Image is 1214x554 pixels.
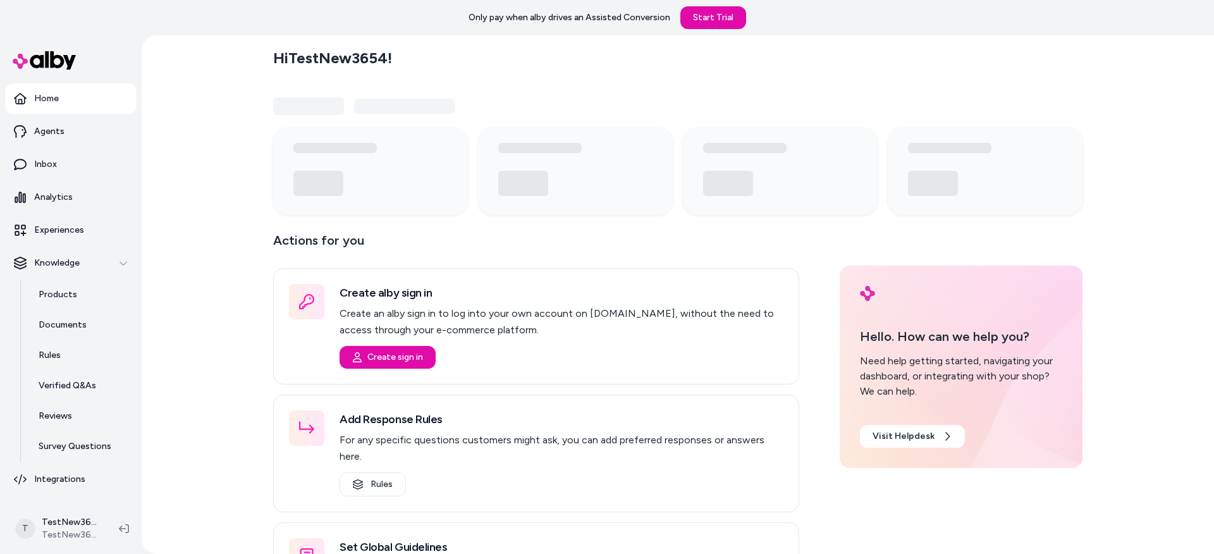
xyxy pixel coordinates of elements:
button: TTestNew3654 ShopifyTestNew3654 [8,508,109,549]
p: Products [39,288,77,301]
p: Inbox [34,158,57,171]
a: Start Trial [680,6,746,29]
p: Experiences [34,224,84,237]
a: Home [5,83,137,114]
img: alby Logo [860,286,875,301]
p: Analytics [34,191,73,204]
p: Verified Q&As [39,379,96,392]
span: TestNew3654 [42,529,99,541]
h3: Create alby sign in [340,284,783,302]
a: Reviews [26,401,137,431]
p: Survey Questions [39,440,111,453]
a: Products [26,280,137,310]
p: Only pay when alby drives an Assisted Conversion [469,11,670,24]
a: Analytics [5,182,137,212]
p: Knowledge [34,257,80,269]
button: Create sign in [340,346,436,369]
a: Experiences [5,215,137,245]
a: Visit Helpdesk [860,425,965,448]
div: Need help getting started, navigating your dashboard, or integrating with your shop? We can help. [860,354,1062,399]
a: Rules [340,472,406,496]
span: T [15,519,35,539]
p: Documents [39,319,87,331]
p: Agents [34,125,64,138]
a: Documents [26,310,137,340]
p: Home [34,92,59,105]
p: Hello. How can we help you? [860,327,1062,346]
a: Agents [5,116,137,147]
a: Integrations [5,464,137,495]
p: For any specific questions customers might ask, you can add preferred responses or answers here. [340,432,783,465]
p: Actions for you [273,230,799,261]
a: Inbox [5,149,137,180]
p: Integrations [34,473,85,486]
p: Rules [39,349,61,362]
p: Create an alby sign in to log into your own account on [DOMAIN_NAME], without the need to access ... [340,305,783,338]
button: Knowledge [5,248,137,278]
a: Rules [26,340,137,371]
img: alby Logo [13,51,76,70]
p: TestNew3654 Shopify [42,516,99,529]
p: Reviews [39,410,72,422]
a: Verified Q&As [26,371,137,401]
h3: Add Response Rules [340,410,783,428]
h2: Hi TestNew3654 ! [273,49,392,68]
a: Survey Questions [26,431,137,462]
